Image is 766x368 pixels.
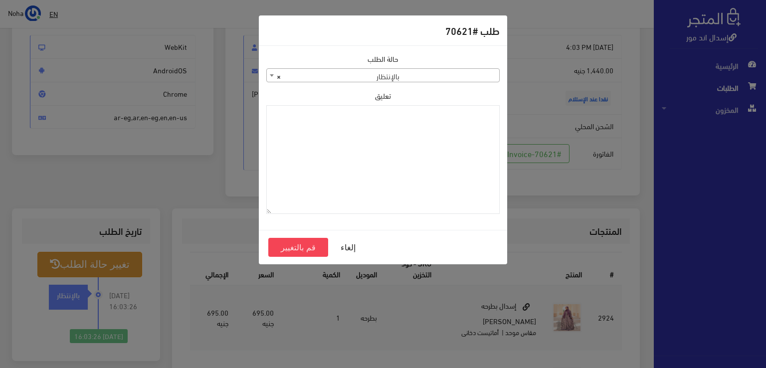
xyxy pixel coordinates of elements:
[375,90,391,101] label: تعليق
[267,69,499,83] span: بالإنتظار
[368,53,398,64] label: حالة الطلب
[268,238,328,257] button: قم بالتغيير
[445,23,500,38] h5: طلب #70621
[328,238,368,257] button: إلغاء
[266,68,500,82] span: بالإنتظار
[277,69,281,83] span: ×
